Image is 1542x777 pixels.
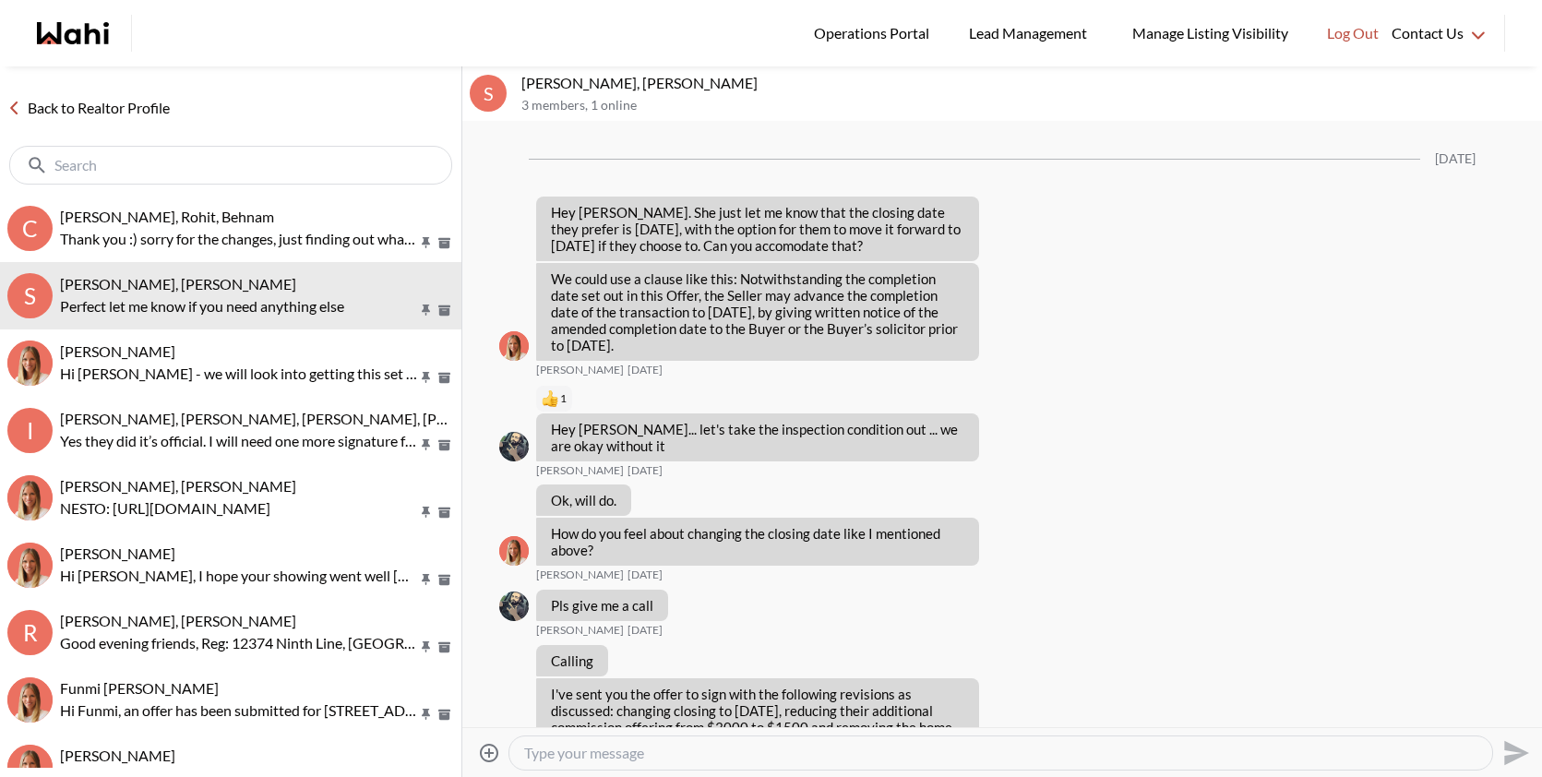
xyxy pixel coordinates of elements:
[418,505,435,520] button: Pin
[7,610,53,655] div: R
[551,686,964,752] p: I've sent you the offer to sign with the following revisions as discussed: changing closing to [D...
[435,707,454,723] button: Archive
[499,432,529,461] div: Saeid Kanani
[499,432,529,461] img: S
[418,707,435,723] button: Pin
[814,21,936,45] span: Operations Portal
[551,652,593,669] p: Calling
[551,204,964,254] p: Hey [PERSON_NAME]. She just let me know that the closing date they prefer is [DATE], with the opt...
[470,75,507,112] div: S
[37,22,109,44] a: Wahi homepage
[60,747,175,764] span: [PERSON_NAME]
[60,295,417,317] p: Perfect let me know if you need anything else
[60,363,417,385] p: Hi [PERSON_NAME] - we will look into getting this set up for you [DATE].
[551,597,653,614] p: Pls give me a call
[418,235,435,251] button: Pin
[1327,21,1379,45] span: Log Out
[969,21,1094,45] span: Lead Management
[60,565,417,587] p: Hi [PERSON_NAME], I hope your showing went well [DATE]! Just checking in — is there any informati...
[524,744,1477,762] textarea: Type your message
[7,475,53,520] img: E
[7,475,53,520] div: Efrem Abraham, Michelle
[60,430,417,452] p: Yes they did it’s official. I will need one more signature from you both to acknowledge the accep...
[7,273,53,318] div: S
[418,437,435,453] button: Pin
[7,206,53,251] div: C
[418,370,435,386] button: Pin
[536,363,624,377] span: [PERSON_NAME]
[560,391,567,406] span: 1
[60,544,175,562] span: [PERSON_NAME]
[536,384,986,413] div: Reaction list
[536,623,624,638] span: [PERSON_NAME]
[628,363,663,377] time: 2025-07-09T00:00:24.641Z
[435,437,454,453] button: Archive
[7,543,53,588] img: R
[628,623,663,638] time: 2025-07-09T00:01:42.756Z
[54,156,411,174] input: Search
[435,505,454,520] button: Archive
[60,679,219,697] span: Funmi [PERSON_NAME]
[60,632,417,654] p: Good evening friends, Reg: 12374 Ninth Line, [GEOGRAPHIC_DATA]-Stouffville Client wants to know i...
[7,677,53,723] img: F
[435,303,454,318] button: Archive
[7,341,53,386] img: N
[60,477,296,495] span: [PERSON_NAME], [PERSON_NAME]
[499,536,529,566] img: M
[418,640,435,655] button: Pin
[551,270,964,353] p: We could use a clause like this: Notwithstanding the completion date set out in this Offer, the S...
[435,370,454,386] button: Archive
[7,543,53,588] div: Ritu Gill, Michelle
[499,592,529,621] div: Saeid Kanani
[521,74,1535,92] p: [PERSON_NAME], [PERSON_NAME]
[7,408,53,453] div: I
[499,536,529,566] div: Michelle Ryckman
[60,410,538,427] span: [PERSON_NAME], [PERSON_NAME], [PERSON_NAME], [PERSON_NAME]
[499,331,529,361] div: Michelle Ryckman
[1435,151,1476,167] div: [DATE]
[1127,21,1294,45] span: Manage Listing Visibility
[435,235,454,251] button: Archive
[7,677,53,723] div: Funmi Nowocien, Michelle
[60,699,417,722] p: Hi Funmi, an offer has been submitted for [STREET_ADDRESS]. If you’re still interested in this pr...
[418,303,435,318] button: Pin
[60,612,296,629] span: [PERSON_NAME], [PERSON_NAME]
[521,98,1535,114] p: 3 members , 1 online
[499,592,529,621] img: S
[551,421,964,454] p: Hey [PERSON_NAME]... let's take the inspection condition out ... we are okay without it
[60,275,296,293] span: [PERSON_NAME], [PERSON_NAME]
[7,341,53,386] div: Neha Saini, Michelle
[536,463,624,478] span: [PERSON_NAME]
[60,228,417,250] p: Thank you :) sorry for the changes, just finding out what's available in our budget
[435,640,454,655] button: Archive
[628,568,663,582] time: 2025-07-09T00:01:07.122Z
[542,391,567,406] button: Reactions: like
[499,331,529,361] img: M
[551,492,616,508] p: Ok, will do.
[435,572,454,588] button: Archive
[1493,732,1535,773] button: Send
[418,572,435,588] button: Pin
[551,525,964,558] p: How do you feel about changing the closing date like I mentioned above?
[60,208,274,225] span: [PERSON_NAME], Rohit, Behnam
[536,568,624,582] span: [PERSON_NAME]
[628,463,663,478] time: 2025-07-09T00:00:35.568Z
[60,342,175,360] span: [PERSON_NAME]
[60,497,417,520] p: NESTO: [URL][DOMAIN_NAME]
